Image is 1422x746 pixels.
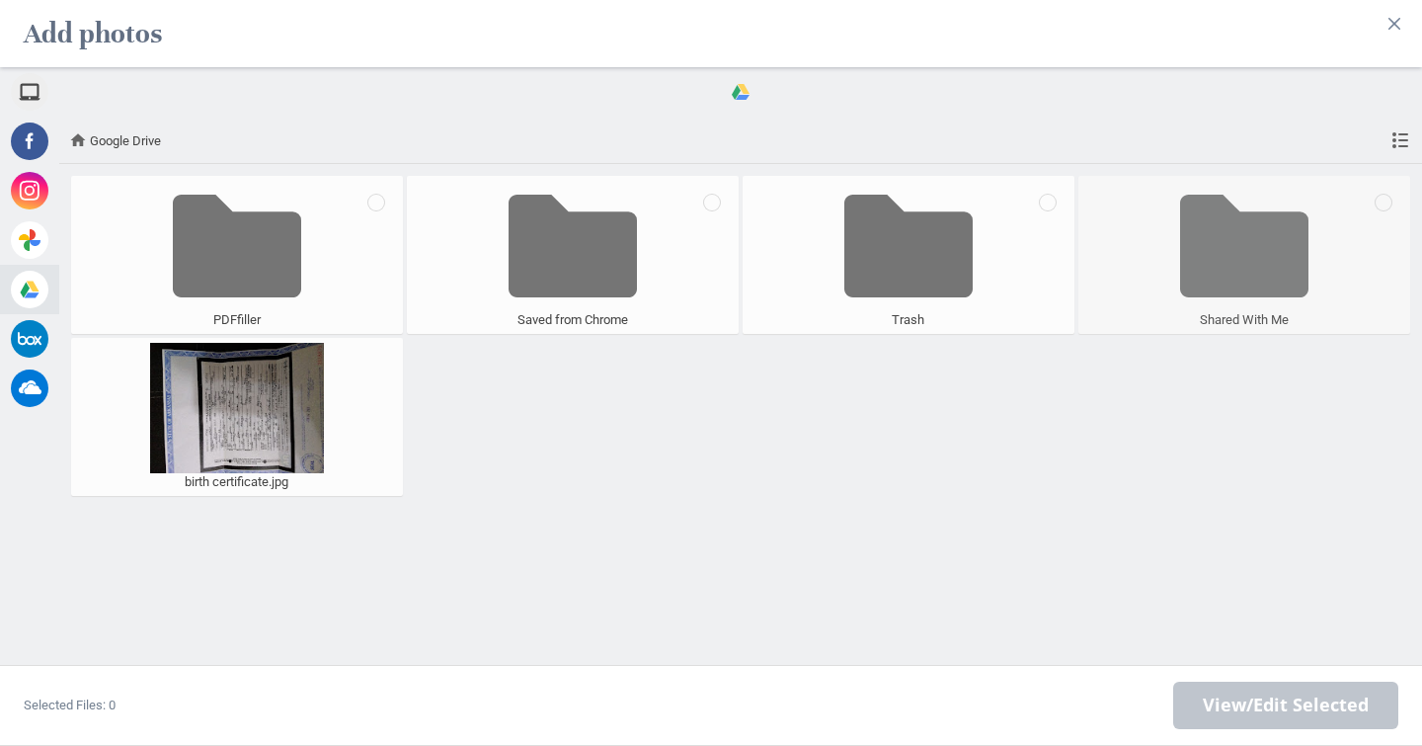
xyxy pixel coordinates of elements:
span: Trash [763,311,1053,329]
span: Add folder [363,190,389,215]
span: Add folder [1035,190,1061,215]
span: Selected Files: 0 [24,698,116,712]
span: Add folder [1371,190,1396,215]
span: View/Edit Selected [1203,695,1369,716]
div: Trash [743,176,1074,334]
span: Next [1173,682,1398,729]
span: Saved from Chrome [428,311,717,329]
span: Add folder [699,190,725,215]
div: Shared With Me [1078,176,1410,334]
span: Shared With Me [1099,311,1388,329]
div: PDFfiller [71,176,403,334]
h2: Add photos [24,8,162,59]
button: Close [1379,8,1410,40]
span: PDFfiller [92,311,381,329]
div: Saved_from_Chrome [407,176,739,334]
span: Google Drive [69,131,167,149]
span: Google Drive [730,81,751,103]
div: birth_certificate.jpg [71,338,403,496]
span: birth certificate.jpg [185,474,288,489]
